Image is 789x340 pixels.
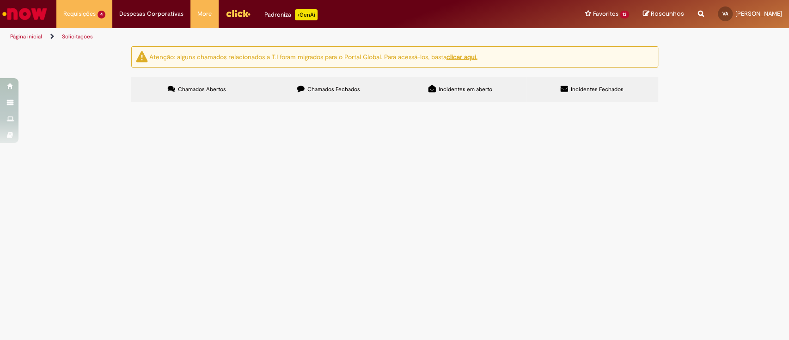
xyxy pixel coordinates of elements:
[439,86,492,93] span: Incidentes em aberto
[178,86,226,93] span: Chamados Abertos
[307,86,360,93] span: Chamados Fechados
[446,52,477,61] a: clicar aqui.
[643,10,684,19] a: Rascunhos
[10,33,42,40] a: Página inicial
[722,11,728,17] span: VA
[571,86,624,93] span: Incidentes Fechados
[735,10,782,18] span: [PERSON_NAME]
[63,9,96,19] span: Requisições
[98,11,105,19] span: 4
[7,28,519,45] ul: Trilhas de página
[197,9,212,19] span: More
[226,6,251,20] img: click_logo_yellow_360x200.png
[119,9,183,19] span: Despesas Corporativas
[1,5,49,23] img: ServiceNow
[651,9,684,18] span: Rascunhos
[264,9,318,20] div: Padroniza
[620,11,629,19] span: 13
[593,9,618,19] span: Favoritos
[149,52,477,61] ng-bind-html: Atenção: alguns chamados relacionados a T.I foram migrados para o Portal Global. Para acessá-los,...
[62,33,93,40] a: Solicitações
[295,9,318,20] p: +GenAi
